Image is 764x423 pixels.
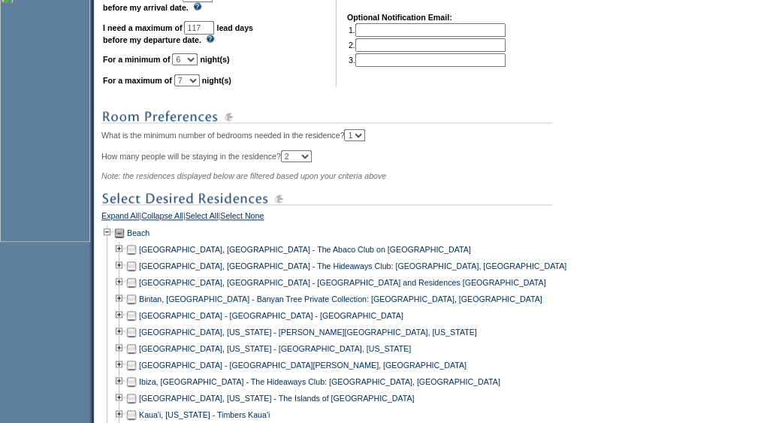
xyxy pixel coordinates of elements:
b: Optional Notification Email: [347,13,452,22]
img: questionMark_lightBlue.gif [206,35,215,43]
div: | | | [101,211,578,225]
a: [GEOGRAPHIC_DATA], [US_STATE] - [GEOGRAPHIC_DATA], [US_STATE] [139,344,411,353]
a: [GEOGRAPHIC_DATA] - [GEOGRAPHIC_DATA] - [GEOGRAPHIC_DATA] [139,311,403,320]
a: Expand All [101,211,139,225]
a: Select None [220,211,264,225]
a: Beach [127,228,149,237]
img: questionMark_lightBlue.gif [193,2,202,11]
a: Select All [186,211,219,225]
b: I need a maximum of [103,23,182,32]
a: [GEOGRAPHIC_DATA], [US_STATE] - The Islands of [GEOGRAPHIC_DATA] [139,394,414,403]
a: Ibiza, [GEOGRAPHIC_DATA] - The Hideaways Club: [GEOGRAPHIC_DATA], [GEOGRAPHIC_DATA] [139,377,500,386]
a: [GEOGRAPHIC_DATA] - [GEOGRAPHIC_DATA][PERSON_NAME], [GEOGRAPHIC_DATA] [139,361,467,370]
b: For a minimum of [103,55,170,64]
a: [GEOGRAPHIC_DATA], [GEOGRAPHIC_DATA] - The Abaco Club on [GEOGRAPHIC_DATA] [139,245,471,254]
a: [GEOGRAPHIC_DATA], [GEOGRAPHIC_DATA] - The Hideaways Club: [GEOGRAPHIC_DATA], [GEOGRAPHIC_DATA] [139,261,566,270]
b: For a maximum of [103,76,172,85]
b: lead days before my departure date. [103,23,253,44]
span: Note: the residences displayed below are filtered based upon your criteria above [101,171,386,180]
a: [GEOGRAPHIC_DATA], [US_STATE] - [PERSON_NAME][GEOGRAPHIC_DATA], [US_STATE] [139,328,477,337]
img: subTtlRoomPreferences.gif [101,107,552,126]
td: 1. [349,23,506,37]
a: Bintan, [GEOGRAPHIC_DATA] - Banyan Tree Private Collection: [GEOGRAPHIC_DATA], [GEOGRAPHIC_DATA] [139,295,542,304]
td: 2. [349,38,506,52]
a: [GEOGRAPHIC_DATA], [GEOGRAPHIC_DATA] - [GEOGRAPHIC_DATA] and Residences [GEOGRAPHIC_DATA] [139,278,545,287]
td: 3. [349,53,506,67]
b: night(s) [202,76,231,85]
b: night(s) [200,55,229,64]
a: Kaua'i, [US_STATE] - Timbers Kaua'i [139,410,270,419]
a: Collapse All [141,211,183,225]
